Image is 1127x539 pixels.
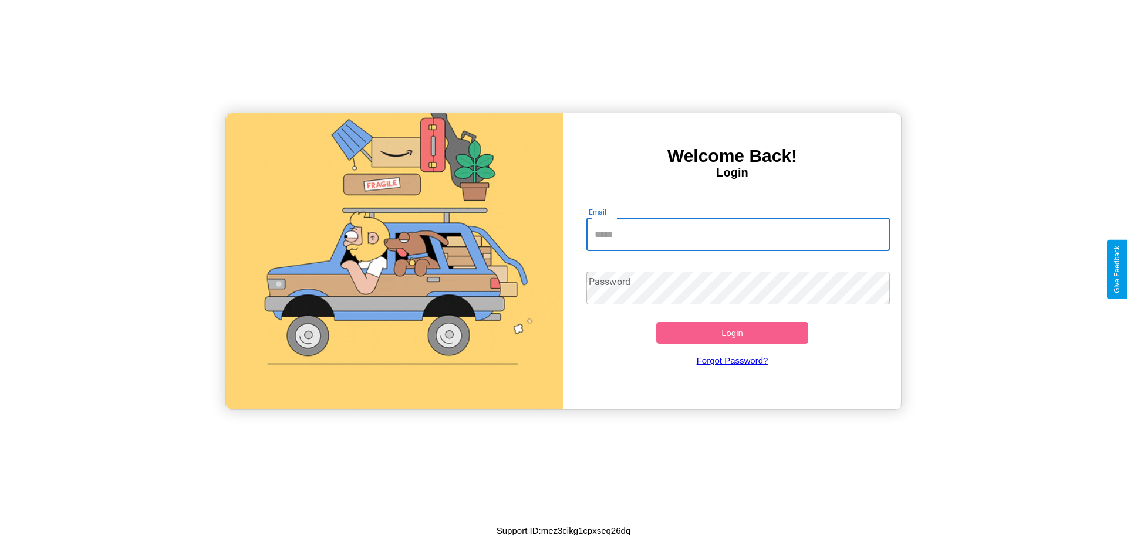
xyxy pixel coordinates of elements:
[1113,246,1121,293] div: Give Feedback
[656,322,808,344] button: Login
[589,207,607,217] label: Email
[581,344,885,377] a: Forgot Password?
[497,523,630,538] p: Support ID: mez3cikg1cpxseq26dq
[563,166,901,179] h4: Login
[226,113,563,409] img: gif
[563,146,901,166] h3: Welcome Back!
